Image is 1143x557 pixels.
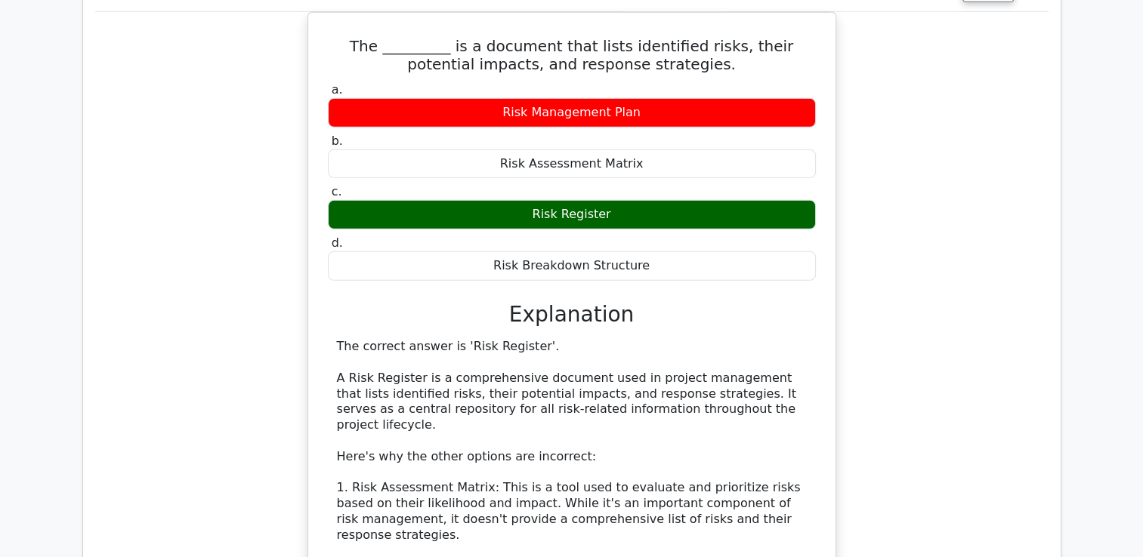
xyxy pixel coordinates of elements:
div: Risk Register [328,200,816,229]
div: Risk Management Plan [328,98,816,128]
span: a. [332,82,343,97]
span: d. [332,235,343,250]
h3: Explanation [337,302,807,328]
span: b. [332,134,343,148]
div: Risk Breakdown Structure [328,251,816,281]
div: Risk Assessment Matrix [328,149,816,179]
span: c. [332,184,342,198]
h5: The _________ is a document that lists identified risks, their potential impacts, and response st... [326,37,817,73]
